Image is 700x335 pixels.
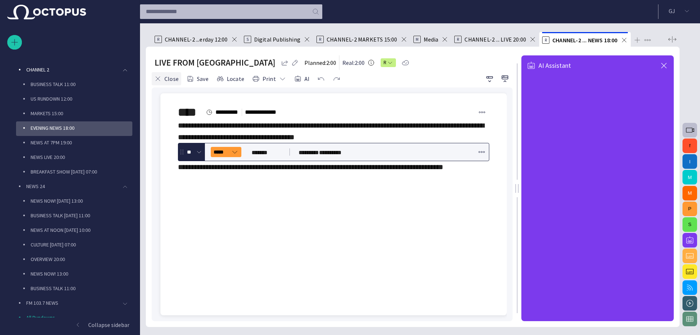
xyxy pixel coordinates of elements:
div: BUSINESS TALK 11:00 [16,78,132,92]
p: OVERVIEW 20:00 [31,256,132,263]
p: Planned: 2:00 [304,58,336,67]
span: Media [424,36,439,43]
p: CHANNEL 2 [26,66,118,73]
button: Print [250,72,289,85]
span: CHANNEL-2 ... NEWS 18:00 [552,36,618,44]
button: Locate [214,72,247,85]
h2: LIVE FROM TOKYO [155,57,275,69]
p: FM 103.7 NEWS [26,299,118,307]
div: RCHANNEL-2 ... NEWS 18:00 [539,32,631,47]
p: NEWS 24 [26,183,118,190]
button: Close [152,72,181,85]
div: RCHANNEL-2 ... LIVE 20:00 [451,32,539,47]
button: GJ [663,4,696,17]
button: Collapse sidebar [7,318,132,332]
p: NEWS NOW! 13:00 [31,270,132,277]
p: Real: 2:00 [342,58,365,67]
p: All Rundowns [26,314,132,321]
p: US RUNDOWN 12:00 [31,95,132,102]
div: CULTURE [DATE] 07:00 [16,238,132,253]
span: AI Assistant [538,62,571,69]
button: M [682,186,697,200]
div: All Rundowns [12,311,132,326]
button: Save [184,72,211,85]
span: CHANNEL-2 ... LIVE 20:00 [464,36,526,43]
div: SDigital Publishing [241,32,314,47]
span: R [384,59,387,66]
div: BUSINESS TALK [DATE] 11:00 [16,209,132,223]
p: R [542,36,549,44]
p: MARKETS 15:00 [31,110,132,117]
div: NEWS NOW! 13:00 [16,267,132,282]
div: EVENING NEWS 18:00 [16,121,132,136]
button: S [682,217,697,232]
span: CHANNEL-2 ...erday 12:00 [165,36,228,43]
iframe: AI Assistant [521,76,674,321]
div: RCHANNEL-2 ...erday 12:00 [152,32,241,47]
p: NEWS LIVE 20:00 [31,153,132,161]
p: G J [669,7,675,15]
p: R [155,36,162,43]
p: M [413,36,421,43]
div: RCHANNEL-2 MARKETS 15:00 [314,32,410,47]
p: EVENING NEWS 18:00 [31,124,132,132]
p: NEWS AT 7PM 19:00 [31,139,132,146]
p: BUSINESS TALK [DATE] 11:00 [31,212,132,219]
div: MMedia [411,32,452,47]
p: NEWS NOW! [DATE] 13:00 [31,197,132,204]
p: BREAKFAST SHOW [DATE] 07:00 [31,168,132,175]
button: R [381,56,396,69]
span: Digital Publishing [254,36,300,43]
div: BREAKFAST SHOW [DATE] 07:00 [16,165,132,180]
div: OVERVIEW 20:00 [16,253,132,267]
button: f [682,139,697,153]
div: MARKETS 15:00 [16,107,132,121]
div: BUSINESS TALK 11:00 [16,282,132,296]
p: BUSINESS TALK 11:00 [31,285,132,292]
p: S [244,36,251,43]
p: R [316,36,324,43]
button: AI [292,72,312,85]
div: US RUNDOWN 12:00 [16,92,132,107]
p: R [454,36,462,43]
span: CHANNEL-2 MARKETS 15:00 [327,36,397,43]
div: NEWS AT NOON [DATE] 10:00 [16,223,132,238]
p: Collapse sidebar [88,320,129,329]
p: CULTURE [DATE] 07:00 [31,241,132,248]
p: NEWS AT NOON [DATE] 10:00 [31,226,132,234]
p: BUSINESS TALK 11:00 [31,81,132,88]
div: NEWS AT 7PM 19:00 [16,136,132,151]
button: I [682,154,697,169]
button: P [682,202,697,216]
div: NEWS NOW! [DATE] 13:00 [16,194,132,209]
button: M [682,170,697,184]
img: Octopus News Room [7,5,86,19]
div: NEWS LIVE 20:00 [16,151,132,165]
